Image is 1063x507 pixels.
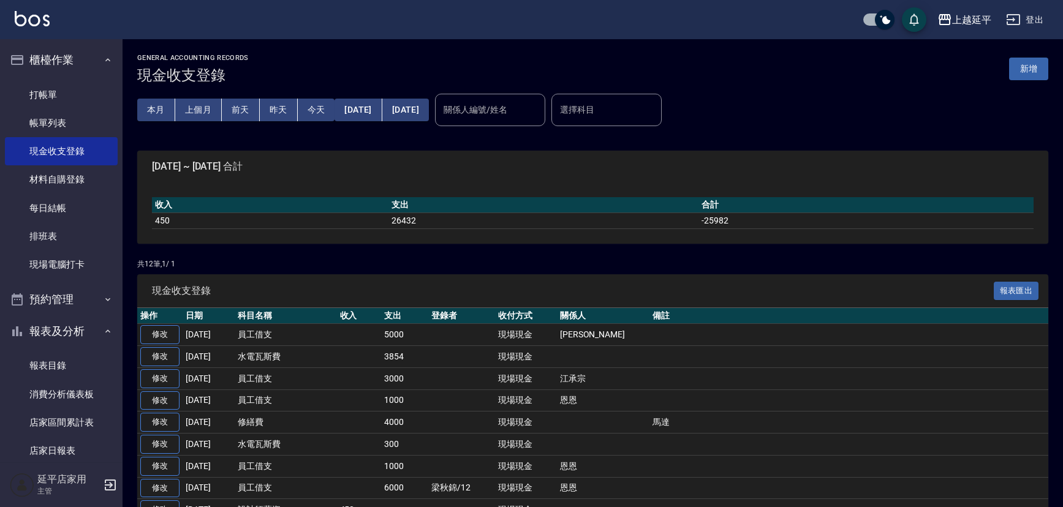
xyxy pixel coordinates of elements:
td: 恩恩 [557,455,649,477]
button: [DATE] [335,99,382,121]
button: 新增 [1009,58,1048,80]
a: 報表目錄 [5,351,118,380]
th: 收入 [152,197,388,213]
td: 1000 [381,455,428,477]
a: 修改 [140,435,180,454]
td: 水電瓦斯費 [235,346,337,368]
a: 帳單列表 [5,109,118,137]
h2: GENERAL ACCOUNTING RECORDS [137,54,249,62]
button: 前天 [222,99,260,121]
td: -25982 [698,212,1034,228]
th: 關係人 [557,308,649,324]
th: 科目名稱 [235,308,337,324]
button: 預約管理 [5,284,118,315]
td: 馬達 [649,411,1048,434]
td: 現場現金 [495,389,557,411]
h3: 現金收支登錄 [137,67,249,84]
td: 水電瓦斯費 [235,434,337,456]
td: 現場現金 [495,477,557,499]
th: 登錄者 [428,308,495,324]
button: 報表匯出 [994,282,1039,301]
a: 現場電腦打卡 [5,250,118,279]
button: 報表及分析 [5,315,118,347]
td: 恩恩 [557,477,649,499]
td: [DATE] [183,346,235,368]
td: 1000 [381,389,428,411]
span: 現金收支登錄 [152,285,994,297]
td: 5000 [381,324,428,346]
td: [DATE] [183,389,235,411]
th: 備註 [649,308,1048,324]
td: [DATE] [183,477,235,499]
td: 300 [381,434,428,456]
td: 現場現金 [495,367,557,389]
td: 現場現金 [495,324,557,346]
a: 修改 [140,479,180,498]
td: [DATE] [183,455,235,477]
th: 收入 [337,308,382,324]
th: 收付方式 [495,308,557,324]
td: 現場現金 [495,411,557,434]
td: 恩恩 [557,389,649,411]
img: Logo [15,11,50,26]
a: 現金收支登錄 [5,137,118,165]
a: 修改 [140,457,180,476]
button: 本月 [137,99,175,121]
td: 修繕費 [235,411,337,434]
td: 現場現金 [495,455,557,477]
th: 支出 [381,308,428,324]
td: 4000 [381,411,428,434]
td: 員工借支 [235,455,337,477]
a: 店家區間累計表 [5,408,118,437]
a: 報表匯出 [994,284,1039,296]
td: 梁秋錦/12 [428,477,495,499]
td: 員工借支 [235,477,337,499]
td: 員工借支 [235,367,337,389]
td: 450 [152,212,388,228]
button: save [902,7,926,32]
a: 修改 [140,391,180,410]
a: 新增 [1009,62,1048,74]
td: [PERSON_NAME] [557,324,649,346]
a: 打帳單 [5,81,118,109]
td: 26432 [388,212,699,228]
th: 合計 [698,197,1034,213]
a: 店家日報表 [5,437,118,465]
img: Person [10,473,34,497]
th: 支出 [388,197,699,213]
h5: 延平店家用 [37,473,100,486]
td: 現場現金 [495,434,557,456]
td: 員工借支 [235,324,337,346]
td: [DATE] [183,434,235,456]
a: 材料自購登錄 [5,165,118,193]
div: 上越延平 [952,12,991,28]
td: 現場現金 [495,346,557,368]
th: 操作 [137,308,183,324]
td: 3000 [381,367,428,389]
td: 6000 [381,477,428,499]
p: 主管 [37,486,100,497]
button: 昨天 [260,99,298,121]
td: [DATE] [183,411,235,434]
button: 上越延平 [932,7,996,32]
a: 修改 [140,413,180,432]
td: 江承宗 [557,367,649,389]
button: 上個月 [175,99,222,121]
th: 日期 [183,308,235,324]
button: 登出 [1001,9,1048,31]
button: 櫃檯作業 [5,44,118,76]
button: [DATE] [382,99,429,121]
td: [DATE] [183,324,235,346]
button: 今天 [298,99,335,121]
td: 3854 [381,346,428,368]
td: 員工借支 [235,389,337,411]
a: 排班表 [5,222,118,250]
a: 修改 [140,325,180,344]
a: 修改 [140,347,180,366]
p: 共 12 筆, 1 / 1 [137,258,1048,269]
a: 每日結帳 [5,194,118,222]
span: [DATE] ~ [DATE] 合計 [152,160,1034,173]
a: 修改 [140,369,180,388]
td: [DATE] [183,367,235,389]
a: 消費分析儀表板 [5,380,118,408]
